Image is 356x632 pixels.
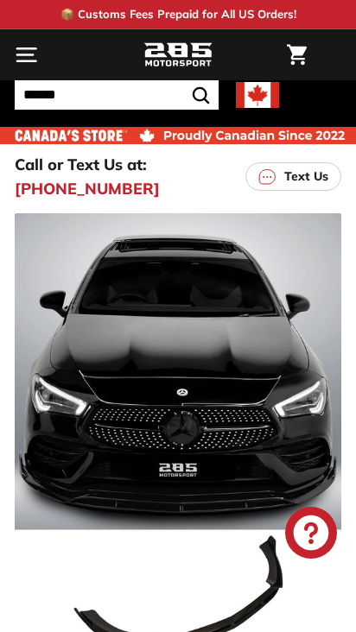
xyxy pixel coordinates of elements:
[280,507,342,563] inbox-online-store-chat: Shopify online store chat
[278,30,315,79] a: Cart
[60,6,296,23] p: 📦 Customs Fees Prepaid for All US Orders!
[245,162,341,191] a: Text Us
[143,41,213,70] img: Logo_285_Motorsport_areodynamics_components
[15,80,219,110] input: Search
[15,153,147,176] p: Call or Text Us at:
[284,167,328,186] p: Text Us
[15,177,160,200] a: [PHONE_NUMBER]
